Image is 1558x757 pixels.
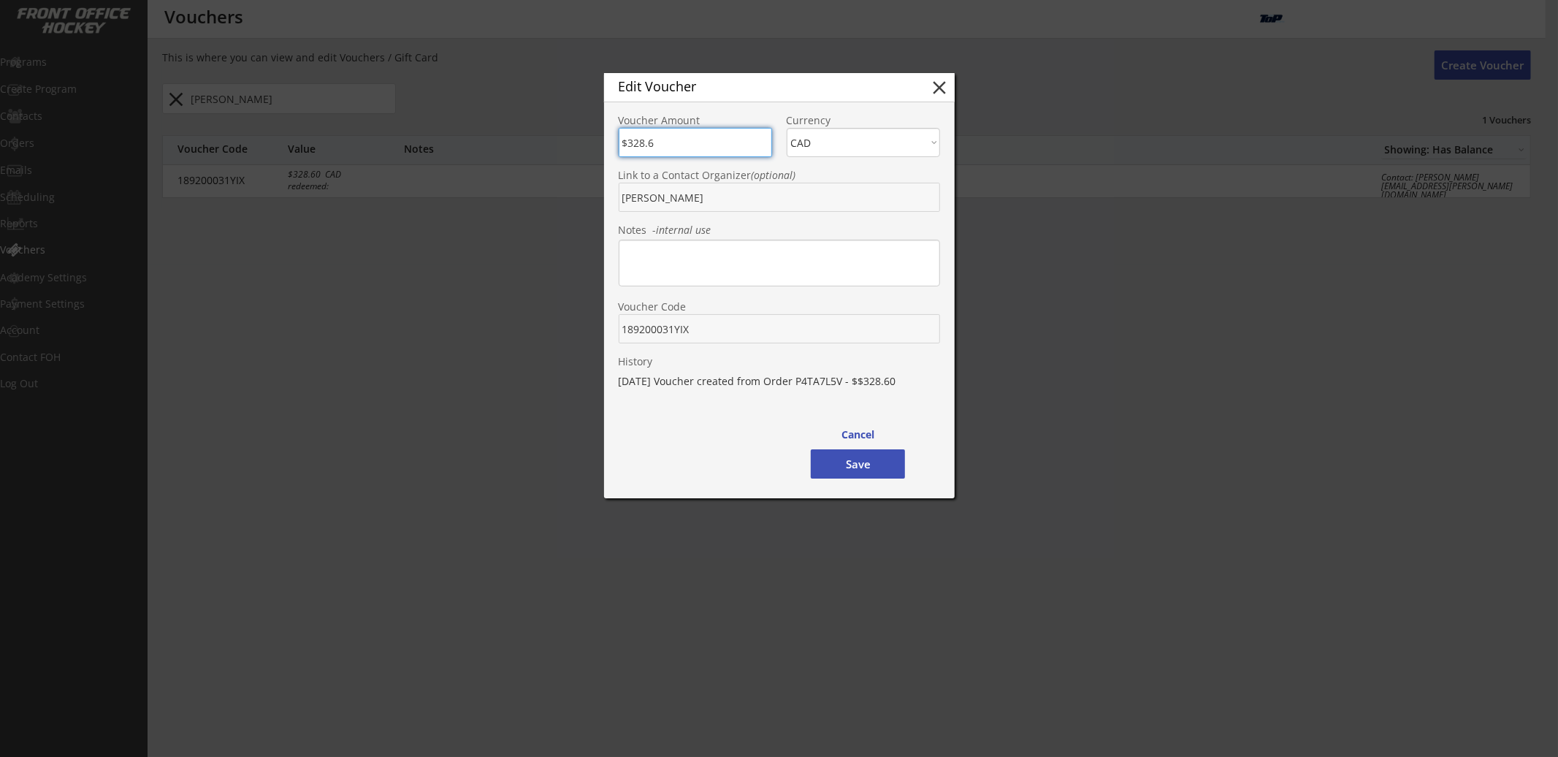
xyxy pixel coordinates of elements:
div: History [619,357,940,367]
em: (optional) [752,168,796,182]
em: internal use [657,223,711,237]
div: Currency [787,115,940,126]
button: close [929,77,951,99]
button: Save [811,449,905,479]
div: Voucher Code [619,302,940,312]
div: Voucher Amount [619,115,772,126]
button: Cancel [828,420,888,449]
div: Link to a Contact Organizer [619,170,940,180]
div: [DATE] Voucher created from Order P4TA7L5V - $$328.60 [619,373,940,389]
div: Edit Voucher [619,80,906,93]
div: Notes - [619,225,940,235]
